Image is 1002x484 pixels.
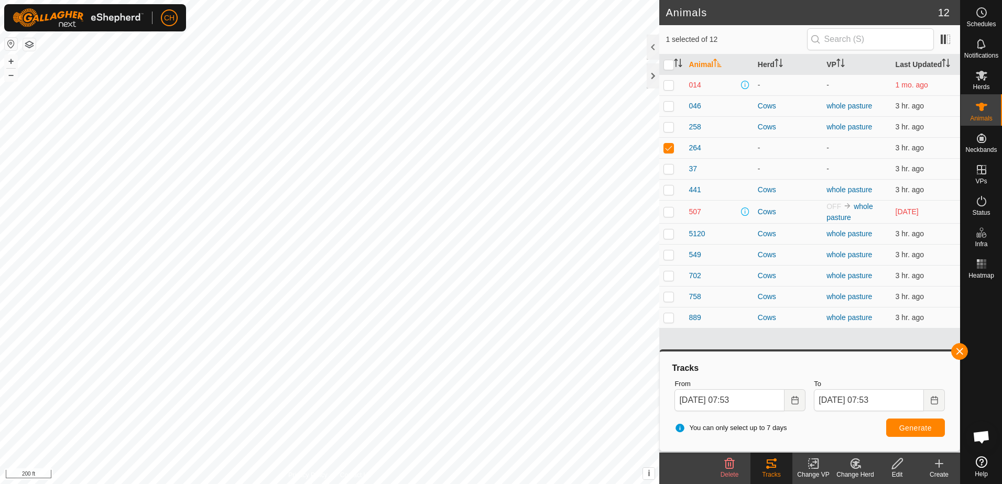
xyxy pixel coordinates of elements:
a: whole pasture [826,123,872,131]
div: Tracks [670,362,949,375]
span: 046 [689,101,701,112]
span: 1 selected of 12 [666,34,807,45]
div: Create [918,470,960,479]
div: - [758,163,818,174]
span: Notifications [964,52,998,59]
span: Sep 23, 2025, 8:47 AM [896,102,924,110]
app-display-virtual-paddock-transition: - [826,164,829,173]
a: whole pasture [826,229,872,238]
a: whole pasture [826,250,872,259]
div: Tracks [750,470,792,479]
span: 37 [689,163,697,174]
button: Choose Date [924,389,945,411]
app-display-virtual-paddock-transition: - [826,144,829,152]
span: Sep 23, 2025, 8:47 AM [896,229,924,238]
span: Herds [973,84,989,90]
div: Cows [758,291,818,302]
p-sorticon: Activate to sort [713,60,722,69]
span: Heatmap [968,272,994,279]
span: 264 [689,142,701,153]
button: Choose Date [785,389,805,411]
label: To [814,379,945,389]
input: Search (S) [807,28,934,50]
p-sorticon: Activate to sort [775,60,783,69]
div: Edit [876,470,918,479]
span: Animals [970,115,993,122]
a: whole pasture [826,185,872,194]
p-sorticon: Activate to sort [942,60,950,69]
span: 758 [689,291,701,302]
div: Cows [758,270,818,281]
div: Cows [758,184,818,195]
h2: Animals [666,6,938,19]
a: Help [961,452,1002,481]
a: whole pasture [826,271,872,280]
span: Schedules [966,21,996,27]
span: Sep 23, 2025, 8:47 AM [896,313,924,322]
button: Reset Map [5,38,17,50]
span: Sep 23, 2025, 8:47 AM [896,271,924,280]
span: Sep 23, 2025, 8:47 AM [896,164,924,173]
span: OFF [826,202,841,211]
a: whole pasture [826,313,872,322]
span: 889 [689,312,701,323]
span: Infra [975,241,987,247]
span: 441 [689,184,701,195]
span: You can only select up to 7 days [674,423,787,433]
span: 258 [689,122,701,133]
span: 5120 [689,228,705,239]
label: From [674,379,805,389]
th: VP [822,54,891,75]
div: Change VP [792,470,834,479]
span: i [648,469,650,478]
button: Map Layers [23,38,36,51]
span: Sep 16, 2025, 2:17 PM [896,207,919,216]
a: Contact Us [340,470,371,480]
div: Change Herd [834,470,876,479]
div: Cows [758,312,818,323]
div: Cows [758,228,818,239]
span: CH [164,13,175,24]
span: Sep 23, 2025, 8:47 AM [896,250,924,259]
span: 014 [689,80,701,91]
button: Generate [886,419,945,437]
th: Last Updated [891,54,960,75]
a: whole pasture [826,202,873,222]
div: Cows [758,101,818,112]
div: Cows [758,122,818,133]
span: Sep 23, 2025, 8:47 AM [896,123,924,131]
button: – [5,69,17,81]
img: to [843,202,852,210]
span: Neckbands [965,147,997,153]
th: Animal [684,54,753,75]
a: whole pasture [826,292,872,301]
img: Gallagher Logo [13,8,144,27]
span: VPs [975,178,987,184]
button: + [5,55,17,68]
span: Aug 9, 2025, 9:17 PM [896,81,928,89]
span: Status [972,210,990,216]
p-sorticon: Activate to sort [836,60,845,69]
span: Sep 23, 2025, 8:47 AM [896,185,924,194]
span: Help [975,471,988,477]
button: i [643,468,655,479]
div: Cows [758,249,818,260]
span: Sep 23, 2025, 8:47 AM [896,144,924,152]
span: Sep 23, 2025, 8:47 AM [896,292,924,301]
a: Privacy Policy [288,470,328,480]
span: Delete [721,471,739,478]
a: whole pasture [826,102,872,110]
app-display-virtual-paddock-transition: - [826,81,829,89]
span: 12 [938,5,950,20]
p-sorticon: Activate to sort [674,60,682,69]
th: Herd [754,54,822,75]
span: Generate [899,424,932,432]
div: - [758,142,818,153]
div: Open chat [966,421,997,453]
span: 549 [689,249,701,260]
div: Cows [758,206,818,217]
div: - [758,80,818,91]
span: 702 [689,270,701,281]
span: 507 [689,206,701,217]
